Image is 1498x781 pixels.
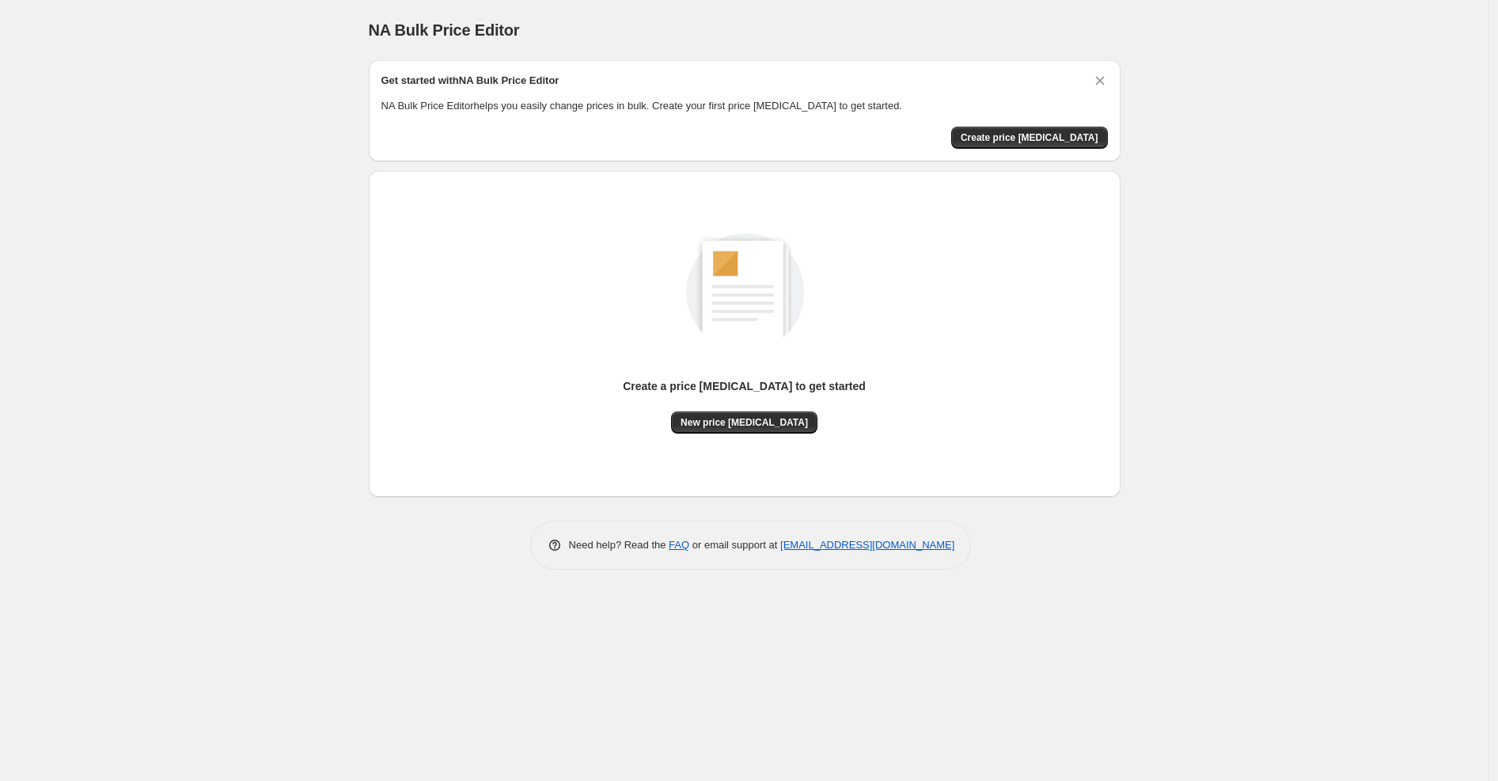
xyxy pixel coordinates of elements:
[951,127,1108,149] button: Create price change job
[623,378,866,394] p: Create a price [MEDICAL_DATA] to get started
[669,539,689,551] a: FAQ
[671,411,817,434] button: New price [MEDICAL_DATA]
[689,539,780,551] span: or email support at
[681,416,808,429] span: New price [MEDICAL_DATA]
[381,73,559,89] h2: Get started with NA Bulk Price Editor
[961,131,1098,144] span: Create price [MEDICAL_DATA]
[381,98,1108,114] p: NA Bulk Price Editor helps you easily change prices in bulk. Create your first price [MEDICAL_DAT...
[569,539,669,551] span: Need help? Read the
[1092,73,1108,89] button: Dismiss card
[780,539,954,551] a: [EMAIL_ADDRESS][DOMAIN_NAME]
[369,21,520,39] span: NA Bulk Price Editor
